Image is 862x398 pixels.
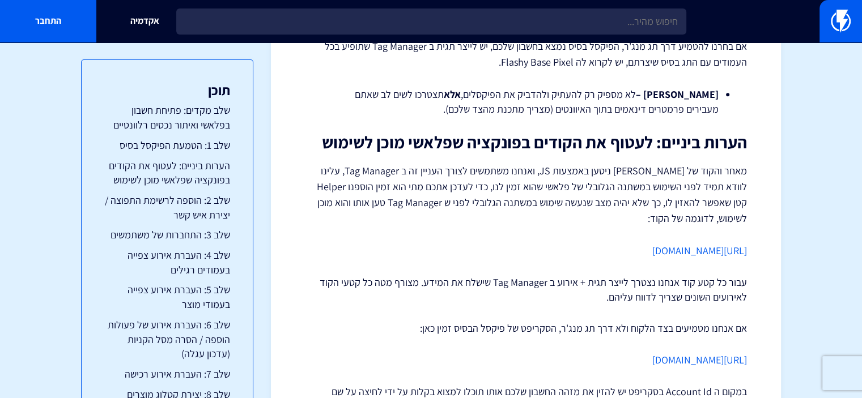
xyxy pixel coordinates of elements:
p: מאחר והקוד של [PERSON_NAME] ניטען באמצעות JS, ואנחנו משתמשים לצורך העניין זה ב Tag Manager, עלינו... [305,163,747,226]
h2: הערות ביניים: לעטוף את הקודים בפונקציה שפלאשי מוכן לשימוש [305,133,747,152]
p: עבור כל קטע קוד אנחנו נצטרך לייצר תגית + אירוע ב Tag Manager שישלח את המידע. מצורף מטה כל קטעי הק... [305,275,747,304]
strong: [PERSON_NAME] – [636,88,719,101]
p: אם בחרנו להטמיע דרך תג מנג'ר, הפיקסל בסיס נמצא בחשבון שלכם, יש לייצר תגית ב Tag Manager שתופיע בכ... [305,38,747,70]
a: [URL][DOMAIN_NAME] [652,244,747,257]
strong: אלא [444,88,461,101]
a: שלב מקדים: פתיחת חשבון בפלאשי ואיתור נכסים רלוונטיים [104,103,230,132]
a: שלב 4: העברת אירוע צפייה בעמודים רגילים [104,248,230,277]
a: שלב 2: הוספה לרשימת התפוצה / יצירת איש קשר [104,193,230,222]
p: אם אנחנו מטמיעים בצד הלקוח ולא דרך תג מנג'ר, הסקריפט של פיקסל הבסיס זמין כאן: [305,321,747,336]
a: [URL][DOMAIN_NAME] [652,353,747,366]
input: חיפוש מהיר... [176,8,686,35]
a: שלב 5: העברת אירוע צפייה בעמודי מוצר [104,283,230,311]
li: לא מספיק רק להעתיק ולהדביק את הפיקסלים, תצטרכו לשים לב שאתם מעבירים פרמטרים דינאמים בתוך האיוונטי... [333,87,719,116]
a: שלב 7: העברת אירוע רכישה [104,367,230,382]
a: שלב 1: הטמעת הפיקסל בסיס [104,138,230,153]
a: הערות ביניים: לעטוף את הקודים בפונקציה שפלאשי מוכן לשימוש [104,159,230,187]
a: שלב 6: העברת אירוע של פעולות הוספה / הסרה מסל הקניות (עדכון עגלה) [104,318,230,361]
h3: תוכן [104,83,230,97]
a: שלב 3: התחברות של משתמשים [104,228,230,242]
